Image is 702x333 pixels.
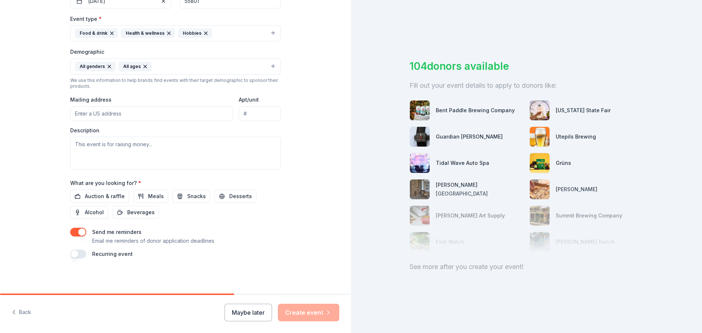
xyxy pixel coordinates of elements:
[70,190,129,203] button: Auction & raffle
[409,80,643,91] div: Fill out your event details to apply to donors like:
[556,132,596,141] div: Utepils Brewing
[92,229,141,235] label: Send me reminders
[530,101,550,120] img: photo for Minnesota State Fair
[70,15,102,23] label: Event type
[118,62,151,71] div: All ages
[409,58,643,74] div: 104 donors available
[410,101,430,120] img: photo for Bent Paddle Brewing Company
[530,153,550,173] img: photo for Grüns
[410,127,430,147] img: photo for Guardian Angel Device
[70,48,104,56] label: Demographic
[409,261,643,273] div: See more after you create your event!
[70,179,141,187] label: What are you looking for?
[85,208,104,217] span: Alcohol
[436,106,515,115] div: Bent Paddle Brewing Company
[410,153,430,173] img: photo for Tidal Wave Auto Spa
[70,106,233,121] input: Enter a US address
[224,304,272,321] button: Maybe later
[127,208,155,217] span: Beverages
[70,206,108,219] button: Alcohol
[178,29,212,38] div: Hobbies
[187,192,206,201] span: Snacks
[75,29,118,38] div: Food & drink
[92,236,214,245] p: Email me reminders of donor application deadlines
[75,62,116,71] div: All genders
[70,96,112,103] label: Mailing address
[436,132,503,141] div: Guardian [PERSON_NAME]
[556,106,611,115] div: [US_STATE] State Fair
[92,251,133,257] label: Recurring event
[12,305,31,320] button: Back
[70,127,99,134] label: Description
[70,77,281,89] div: We use this information to help brands find events with their target demographic to sponsor their...
[239,96,259,103] label: Apt/unit
[436,159,489,167] div: Tidal Wave Auto Spa
[229,192,252,201] span: Desserts
[148,192,164,201] span: Meals
[133,190,168,203] button: Meals
[85,192,125,201] span: Auction & raffle
[121,29,175,38] div: Health & wellness
[530,127,550,147] img: photo for Utepils Brewing
[70,58,281,75] button: All gendersAll ages
[556,159,571,167] div: Grüns
[239,106,281,121] input: #
[215,190,256,203] button: Desserts
[70,25,281,41] button: Food & drinkHealth & wellnessHobbies
[113,206,159,219] button: Beverages
[173,190,210,203] button: Snacks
